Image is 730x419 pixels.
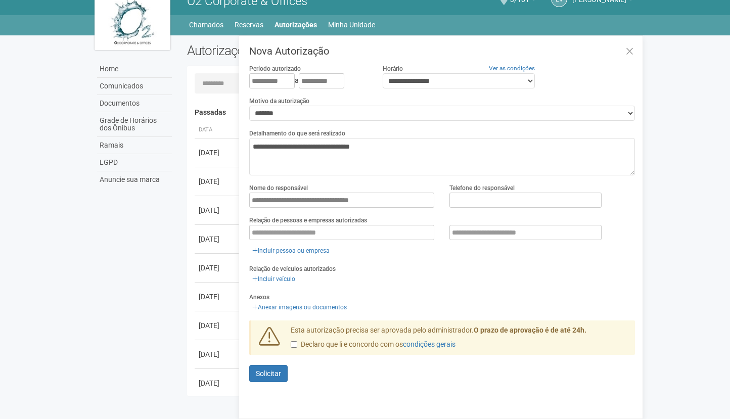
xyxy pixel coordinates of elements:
[235,18,263,32] a: Reservas
[403,340,455,348] a: condições gerais
[97,95,172,112] a: Documentos
[249,73,368,88] div: a
[256,369,281,378] span: Solicitar
[249,245,333,256] a: Incluir pessoa ou empresa
[195,109,628,116] h4: Passadas
[249,64,301,73] label: Período autorizado
[383,64,403,73] label: Horário
[199,292,236,302] div: [DATE]
[249,264,336,273] label: Relação de veículos autorizados
[283,325,635,355] div: Esta autorização precisa ser aprovada pelo administrador.
[291,341,297,348] input: Declaro que li e concordo com oscondições gerais
[97,78,172,95] a: Comunicados
[199,378,236,388] div: [DATE]
[97,61,172,78] a: Home
[189,18,223,32] a: Chamados
[474,326,586,334] strong: O prazo de aprovação é de até 24h.
[97,112,172,137] a: Grade de Horários dos Ônibus
[199,263,236,273] div: [DATE]
[97,137,172,154] a: Ramais
[249,97,309,106] label: Motivo da autorização
[195,122,240,138] th: Data
[249,302,350,313] a: Anexar imagens ou documentos
[249,216,367,225] label: Relação de pessoas e empresas autorizadas
[291,340,455,350] label: Declaro que li e concordo com os
[199,320,236,331] div: [DATE]
[97,154,172,171] a: LGPD
[249,129,345,138] label: Detalhamento do que será realizado
[199,234,236,244] div: [DATE]
[249,273,298,285] a: Incluir veículo
[199,176,236,187] div: [DATE]
[199,205,236,215] div: [DATE]
[249,183,308,193] label: Nome do responsável
[489,65,535,72] a: Ver as condições
[199,349,236,359] div: [DATE]
[328,18,375,32] a: Minha Unidade
[449,183,515,193] label: Telefone do responsável
[97,171,172,188] a: Anuncie sua marca
[199,148,236,158] div: [DATE]
[275,18,317,32] a: Autorizações
[187,43,403,58] h2: Autorizações
[249,365,288,382] button: Solicitar
[249,293,269,302] label: Anexos
[249,46,635,56] h3: Nova Autorização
